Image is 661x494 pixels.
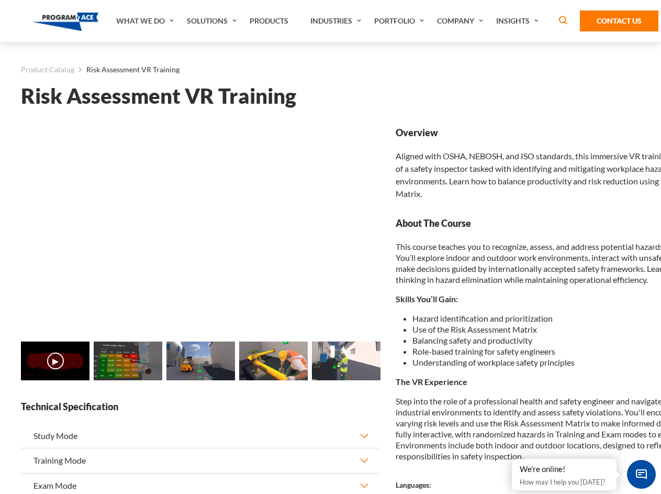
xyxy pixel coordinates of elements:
[32,13,99,31] img: Program-Ace
[21,424,379,448] button: Study Mode
[21,448,379,473] button: Training Mode
[396,480,431,489] strong: Languages:
[520,476,609,488] p: How may I help you [DATE]?
[166,342,235,380] img: Risk Assessment VR Training - Preview 2
[239,342,308,380] img: Risk Assessment VR Training - Preview 3
[94,342,162,380] img: Risk Assessment VR Training - Preview 1
[580,10,658,31] a: Contact Us
[47,353,64,369] button: ▶
[520,464,609,475] div: We're online!
[627,460,656,489] span: Chat Widget
[74,63,180,76] li: Risk Assessment VR Training
[21,126,379,328] iframe: Risk Assessment VR Training - Video 0
[21,400,379,413] strong: Technical Specification
[21,342,89,380] img: Risk Assessment VR Training - Video 0
[312,342,380,380] img: Risk Assessment VR Training - Preview 4
[21,63,74,76] a: Product Catalog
